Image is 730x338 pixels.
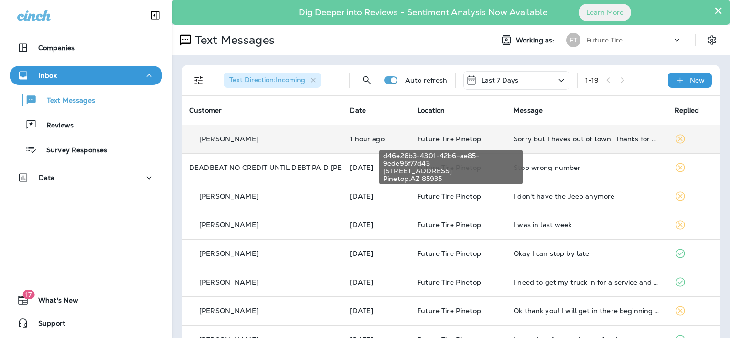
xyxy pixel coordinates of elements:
div: Okay I can stop by later [514,250,659,257]
span: Future Tire Pinetop [417,249,481,258]
button: Companies [10,38,162,57]
p: [PERSON_NAME] [199,221,258,229]
button: Data [10,168,162,187]
span: Customer [189,106,222,115]
div: Ok thank you! I will get in there beginning of next week! Thank you! [514,307,659,315]
p: DEADBEAT NO CREDIT UNTIL DEBT PAID [PERSON_NAME] [189,164,390,171]
span: Future Tire Pinetop [417,192,481,201]
button: 17What's New [10,291,162,310]
button: Filters [189,71,208,90]
div: I don't have the Jeep anymore [514,192,659,200]
p: Auto refresh [405,76,448,84]
p: Reviews [37,121,74,130]
p: Dig Deeper into Reviews - Sentiment Analysis Now Available [271,11,575,14]
p: Data [39,174,55,181]
p: [PERSON_NAME] [199,135,258,143]
span: Text Direction : Incoming [229,75,305,84]
button: Reviews [10,115,162,135]
p: New [690,76,705,84]
span: d46e26b3-4301-42b6-ae85-9ede95f77d43 [383,152,519,167]
p: [PERSON_NAME] [199,250,258,257]
div: Text Direction:Incoming [224,73,321,88]
button: Settings [703,32,720,49]
button: Support [10,314,162,333]
button: Survey Responses [10,139,162,159]
button: Close [714,3,723,18]
span: Future Tire Pinetop [417,135,481,143]
div: I was in last week [514,221,659,229]
button: Learn More [579,4,631,21]
span: [STREET_ADDRESS] [383,167,519,175]
span: 17 [22,290,34,299]
p: Sep 30, 2025 09:10 AM [350,278,402,286]
p: Oct 2, 2025 08:19 AM [350,250,402,257]
span: Future Tire Pinetop [417,221,481,229]
button: Inbox [10,66,162,85]
span: Message [514,106,543,115]
p: Companies [38,44,75,52]
button: Collapse Sidebar [142,6,169,25]
p: Sep 26, 2025 06:52 PM [350,307,402,315]
span: Future Tire Pinetop [417,306,481,315]
p: Inbox [39,72,57,79]
div: 1 - 19 [585,76,599,84]
p: Survey Responses [37,146,107,155]
span: Working as: [516,36,557,44]
p: Text Messages [191,33,275,47]
button: Search Messages [357,71,376,90]
p: Future Tire [586,36,623,44]
span: Support [29,319,65,331]
div: FT [566,33,580,47]
p: [PERSON_NAME] [199,278,258,286]
p: Text Messages [37,96,95,106]
button: Text Messages [10,90,162,110]
p: Oct 2, 2025 09:18 AM [350,164,402,171]
span: Location [417,106,445,115]
div: I need to get my truck in for a service and rotate. The Jeep is fine [514,278,659,286]
p: Oct 2, 2025 08:38 AM [350,192,402,200]
span: Pinetop , AZ 85935 [383,175,519,182]
span: Future Tire Pinetop [417,278,481,286]
p: Last 7 Days [481,76,519,84]
span: What's New [29,296,78,308]
span: Date [350,106,366,115]
p: Oct 3, 2025 08:55 AM [350,135,402,143]
div: Sorry but I haves out of town. Thanks for everything [514,135,659,143]
div: Stop wrong number [514,164,659,171]
p: [PERSON_NAME] [199,307,258,315]
p: Oct 2, 2025 08:27 AM [350,221,402,229]
span: Replied [675,106,699,115]
p: [PERSON_NAME] [199,192,258,200]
